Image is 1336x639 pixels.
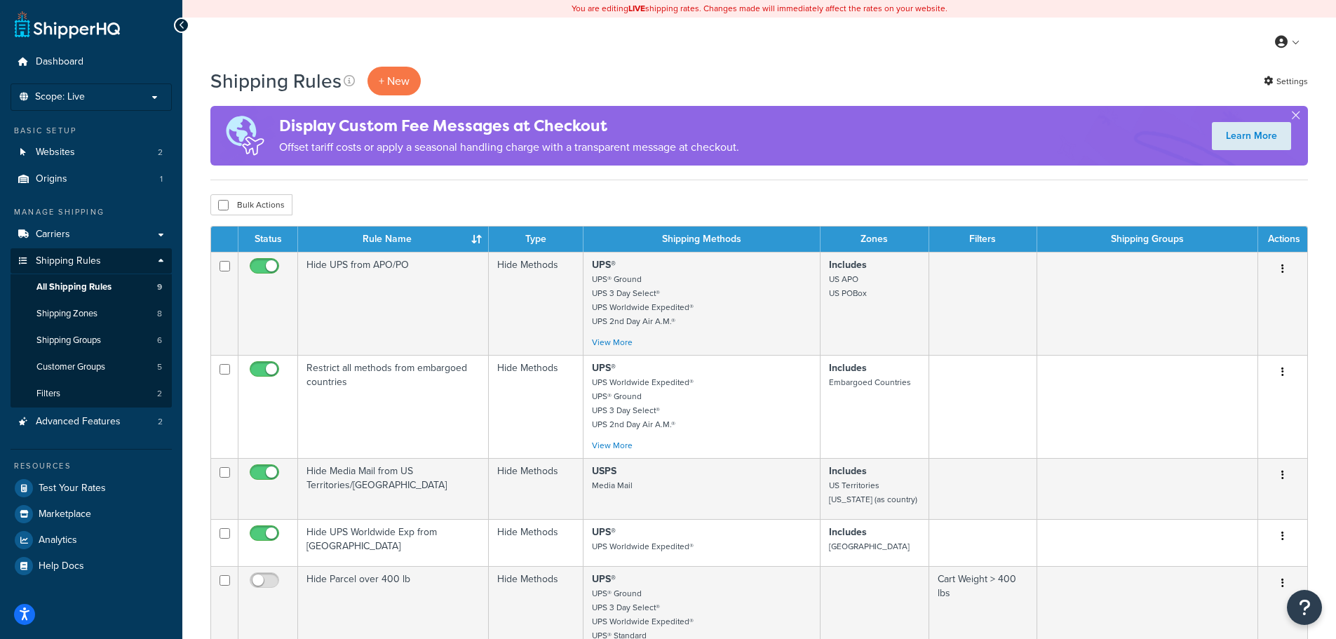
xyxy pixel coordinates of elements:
a: Marketplace [11,502,172,527]
span: 2 [158,416,163,428]
th: Status [238,227,298,252]
span: All Shipping Rules [36,281,112,293]
small: Embargoed Countries [829,376,911,389]
a: Origins 1 [11,166,172,192]
span: Shipping Zones [36,308,97,320]
li: All Shipping Rules [11,274,172,300]
span: 9 [157,281,162,293]
th: Type [489,227,583,252]
a: View More [592,336,633,349]
td: Hide Methods [489,355,583,458]
a: Filters 2 [11,381,172,407]
li: Advanced Features [11,409,172,435]
p: Offset tariff costs or apply a seasonal handling charge with a transparent message at checkout. [279,137,739,157]
th: Shipping Groups [1037,227,1258,252]
a: Test Your Rates [11,476,172,501]
small: UPS Worldwide Expedited® UPS® Ground UPS 3 Day Select® UPS 2nd Day Air A.M.® [592,376,694,431]
strong: Includes [829,525,867,539]
span: 2 [157,388,162,400]
strong: UPS® [592,525,616,539]
a: ShipperHQ Home [15,11,120,39]
small: Media Mail [592,479,633,492]
span: Shipping Rules [36,255,101,267]
span: Analytics [39,534,77,546]
td: Hide UPS from APO/PO [298,252,489,355]
a: Customer Groups 5 [11,354,172,380]
span: Websites [36,147,75,159]
a: All Shipping Rules 9 [11,274,172,300]
b: LIVE [628,2,645,15]
td: Hide Media Mail from US Territories/[GEOGRAPHIC_DATA] [298,458,489,519]
small: US Territories [US_STATE] (as country) [829,479,917,506]
th: Zones [821,227,929,252]
button: Open Resource Center [1287,590,1322,625]
button: Bulk Actions [210,194,292,215]
th: Actions [1258,227,1307,252]
a: Shipping Groups 6 [11,328,172,354]
strong: Includes [829,361,867,375]
th: Rule Name : activate to sort column ascending [298,227,489,252]
span: Filters [36,388,60,400]
strong: UPS® [592,361,616,375]
a: Shipping Zones 8 [11,301,172,327]
a: Dashboard [11,49,172,75]
td: Hide Methods [489,458,583,519]
p: + New [367,67,421,95]
a: Shipping Rules [11,248,172,274]
th: Shipping Methods [583,227,821,252]
a: Learn More [1212,122,1291,150]
small: US APO US POBox [829,273,867,300]
td: Hide Methods [489,519,583,566]
span: Advanced Features [36,416,121,428]
span: 1 [160,173,163,185]
a: Advanced Features 2 [11,409,172,435]
span: 2 [158,147,163,159]
h1: Shipping Rules [210,67,342,95]
a: Carriers [11,222,172,248]
small: [GEOGRAPHIC_DATA] [829,540,910,553]
div: Resources [11,460,172,472]
a: Analytics [11,527,172,553]
strong: UPS® [592,572,616,586]
strong: Includes [829,257,867,272]
td: Hide Methods [489,252,583,355]
small: UPS Worldwide Expedited® [592,540,694,553]
span: Carriers [36,229,70,241]
span: Help Docs [39,560,84,572]
a: View More [592,439,633,452]
span: 8 [157,308,162,320]
span: Scope: Live [35,91,85,103]
li: Shipping Zones [11,301,172,327]
li: Shipping Rules [11,248,172,408]
strong: USPS [592,464,616,478]
a: Settings [1264,72,1308,91]
span: Marketplace [39,509,91,520]
small: UPS® Ground UPS 3 Day Select® UPS Worldwide Expedited® UPS 2nd Day Air A.M.® [592,273,694,328]
li: Origins [11,166,172,192]
li: Shipping Groups [11,328,172,354]
th: Filters [929,227,1037,252]
span: Test Your Rates [39,483,106,495]
li: Filters [11,381,172,407]
h4: Display Custom Fee Messages at Checkout [279,114,739,137]
a: Websites 2 [11,140,172,166]
span: Shipping Groups [36,335,101,347]
strong: UPS® [592,257,616,272]
a: Help Docs [11,553,172,579]
span: Origins [36,173,67,185]
li: Websites [11,140,172,166]
span: Customer Groups [36,361,105,373]
div: Basic Setup [11,125,172,137]
li: Customer Groups [11,354,172,380]
strong: Includes [829,464,867,478]
td: Restrict all methods from embargoed countries [298,355,489,458]
span: 5 [157,361,162,373]
span: Dashboard [36,56,83,68]
td: Hide UPS Worldwide Exp from [GEOGRAPHIC_DATA] [298,519,489,566]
